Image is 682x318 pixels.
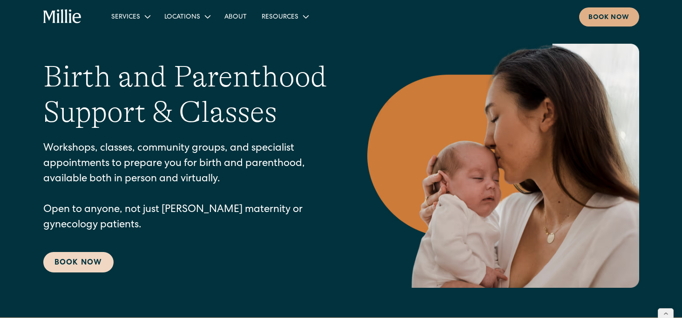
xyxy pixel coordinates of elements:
div: Book now [588,13,630,23]
a: home [43,9,82,24]
a: About [217,9,254,24]
div: Resources [262,13,298,22]
div: Resources [254,9,315,24]
h1: Birth and Parenthood Support & Classes [43,59,330,131]
div: Services [111,13,140,22]
img: Mother kissing her newborn on the forehead, capturing a peaceful moment of love and connection in... [367,44,639,288]
a: Book now [579,7,639,26]
div: Locations [157,9,217,24]
div: Services [104,9,157,24]
div: Locations [164,13,200,22]
p: Workshops, classes, community groups, and specialist appointments to prepare you for birth and pa... [43,141,330,233]
a: Book Now [43,252,114,272]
